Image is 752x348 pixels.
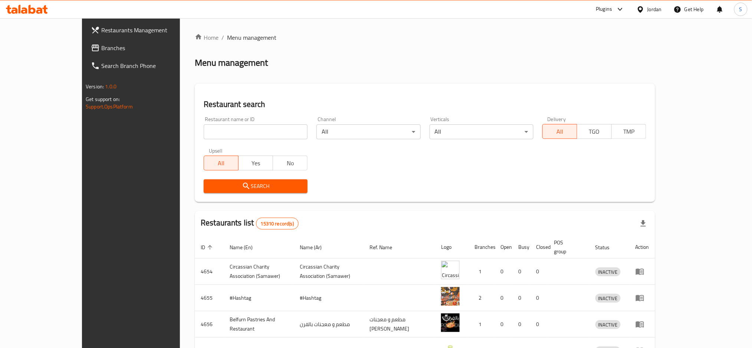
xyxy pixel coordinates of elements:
div: Plugins [596,5,612,14]
button: All [542,124,577,139]
td: 2 [469,285,495,311]
h2: Restaurants list [201,217,299,230]
button: TMP [611,124,646,139]
a: Restaurants Management [85,21,208,39]
td: مطعم و معجنات [PERSON_NAME] [364,311,435,338]
div: Jordan [647,5,662,13]
td: 0 [530,311,548,338]
div: All [316,124,420,139]
td: 0 [512,258,530,285]
button: Yes [238,156,273,170]
label: Upsell [209,148,223,153]
button: No [273,156,308,170]
div: Total records count [256,218,299,230]
span: INACTIVE [595,294,621,303]
td: ​Circassian ​Charity ​Association​ (Samawer) [224,258,294,285]
span: Get support on: [86,94,120,104]
span: S [739,5,742,13]
th: Closed [530,236,548,258]
th: Busy [512,236,530,258]
a: Branches [85,39,208,57]
div: INACTIVE [595,294,621,303]
th: Action [630,236,655,258]
span: All [546,126,574,137]
span: TGO [580,126,609,137]
td: 0 [530,285,548,311]
th: Branches [469,236,495,258]
td: مطعم و معجنات بالفرن [294,311,364,338]
a: Search Branch Phone [85,57,208,75]
img: #Hashtag [441,287,460,306]
td: 0 [495,258,512,285]
td: 0 [530,258,548,285]
div: Menu [636,267,649,276]
div: All [430,124,533,139]
span: Version: [86,82,104,91]
img: Belfurn Pastries And Restaurant [441,313,460,332]
span: 1.0.0 [105,82,116,91]
span: INACTIVE [595,268,621,276]
div: Export file [634,215,652,232]
span: TMP [615,126,643,137]
span: POS group [554,238,581,256]
td: 4656 [195,311,224,338]
label: Delivery [548,117,566,122]
h2: Menu management [195,57,268,69]
th: Logo [435,236,469,258]
td: 0 [495,285,512,311]
td: 1 [469,258,495,285]
th: Open [495,236,512,258]
span: Name (En) [230,243,262,252]
span: Yes [242,158,270,169]
span: 15310 record(s) [256,220,298,227]
td: 0 [512,285,530,311]
td: 1 [469,311,495,338]
button: Search [204,179,308,193]
td: #Hashtag [224,285,294,311]
td: 0 [512,311,530,338]
li: / [221,33,224,42]
span: No [276,158,305,169]
span: Name (Ar) [300,243,331,252]
span: INACTIVE [595,321,621,329]
span: Ref. Name [370,243,402,252]
img: ​Circassian ​Charity ​Association​ (Samawer) [441,261,460,279]
td: 4655 [195,285,224,311]
span: Search Branch Phone [101,61,202,70]
h2: Restaurant search [204,99,646,110]
div: Menu [636,293,649,302]
button: TGO [577,124,612,139]
span: All [207,158,236,169]
td: 0 [495,311,512,338]
td: 4654 [195,258,224,285]
span: Branches [101,43,202,52]
span: Search [210,182,302,191]
a: Support.OpsPlatform [86,102,133,111]
td: ​Circassian ​Charity ​Association​ (Samawer) [294,258,364,285]
div: Menu [636,320,649,329]
nav: breadcrumb [195,33,655,42]
button: All [204,156,239,170]
input: Search for restaurant name or ID.. [204,124,308,139]
span: Restaurants Management [101,26,202,35]
td: #Hashtag [294,285,364,311]
td: Belfurn Pastries And Restaurant [224,311,294,338]
span: ID [201,243,215,252]
span: Menu management [227,33,276,42]
span: Status [595,243,620,252]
